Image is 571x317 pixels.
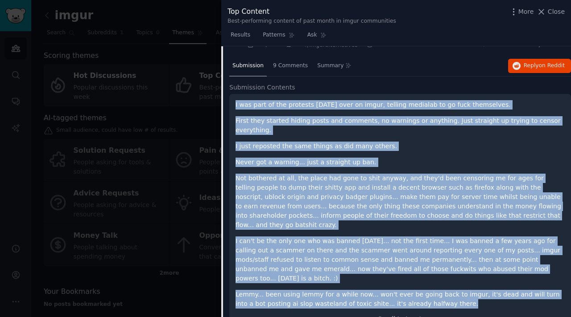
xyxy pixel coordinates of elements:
p: Lemmy... been using lemmy for a while now... won't ever be going back to imgur, it's dead and wil... [236,290,565,309]
span: Results [231,31,250,39]
span: Patterns [263,31,285,39]
span: r/imguralternatives [305,42,358,48]
p: I can't be the only one who was banned [DATE]... not the first time... I was banned a few years a... [236,236,565,283]
p: Not bothered at all, the place had gone to shit anyway, and they'd been censoring me for ages for... [236,174,565,230]
p: I just reposted the same things as did many others. [236,142,565,151]
p: Never got a warning... just a straight up ban. [236,158,565,167]
span: Submission Contents [229,83,295,92]
span: Submission [232,62,264,70]
div: Best-performing content of past month in imgur communities [228,17,396,25]
p: I was part of the protests [DATE] over on imgur, telling medialab to go fuck themselves. [236,100,565,110]
button: Replyon Reddit [508,59,571,73]
span: Ask [307,31,317,39]
a: Results [228,28,253,46]
span: More [518,7,534,16]
a: Ask [304,28,330,46]
p: First they started hiding posts and comments, no warnings or anything. Just straight up trying to... [236,116,565,135]
button: More [509,7,534,16]
span: 9 Comments [273,62,308,70]
button: Close [537,7,565,16]
div: Top Content [228,6,396,17]
a: Patterns [260,28,298,46]
span: Close [548,7,565,16]
span: on Reddit [539,62,565,69]
span: Reply [524,62,565,70]
span: Summary [317,62,343,70]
